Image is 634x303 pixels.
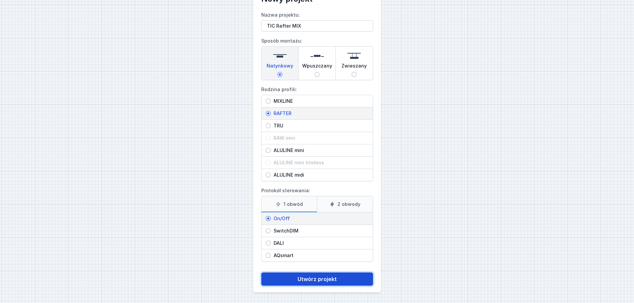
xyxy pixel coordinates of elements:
[261,36,373,80] label: Sposób montażu:
[261,84,373,181] label: Rodzina profili:
[351,72,357,77] input: Zwieszany
[277,72,283,77] input: Natynkowy
[262,196,317,212] label: 1 obwód
[261,20,373,32] input: Nazwa projektu:
[261,185,373,262] label: Protokół sterowania:
[266,253,271,258] input: AQsmart
[266,111,271,116] input: RAFTER
[261,10,373,32] label: Nazwa projektu:
[317,196,373,212] label: 2 obwody
[271,98,369,104] span: MIXLINE
[266,216,271,221] input: On/Off
[315,72,320,77] input: Wpuszczany
[271,215,369,222] span: On/Off
[271,110,369,117] span: RAFTER
[271,240,369,246] span: DALI
[267,63,293,72] span: Natynkowy
[302,63,332,72] span: Wpuszczany
[266,172,271,178] input: ALULINE midi
[261,272,373,286] button: Utwórz projekt
[271,227,369,234] span: SwitchDIM
[271,147,369,154] span: ALULINE mini
[266,123,271,128] input: TRU
[271,252,369,259] span: AQsmart
[266,240,271,246] input: DALI
[271,172,369,178] span: ALULINE midi
[266,148,271,153] input: ALULINE mini
[273,49,287,63] img: surface.svg
[271,122,369,129] span: TRU
[266,98,271,104] input: MIXLINE
[341,63,367,72] span: Zwieszany
[311,49,324,63] img: recessed.svg
[347,49,361,63] img: suspended.svg
[266,228,271,233] input: SwitchDIM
